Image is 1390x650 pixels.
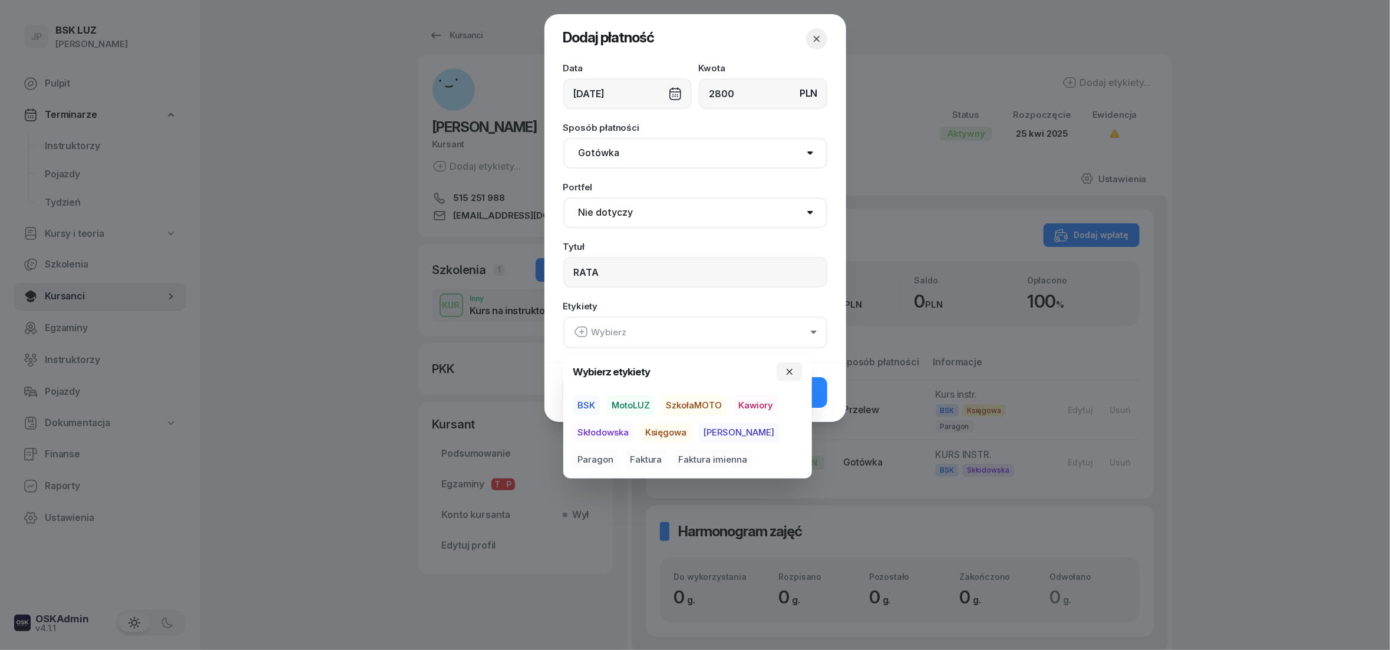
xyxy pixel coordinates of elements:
button: Paragon [573,450,618,470]
button: SzkołaMOTO [662,395,727,415]
input: Np. zaliczka, pierwsza rata... [563,257,827,288]
button: Faktura imienna [674,450,752,470]
input: 0 [699,78,827,109]
button: Kawiory [734,395,778,415]
button: [PERSON_NAME] [699,423,780,443]
button: Wybierz [563,316,827,348]
button: MotoLUZ [607,395,655,415]
button: Skłodowska [573,423,633,443]
h4: Wybierz etykiety [573,364,650,380]
button: Faktura [625,450,667,470]
span: Dodaj płatność [563,29,655,46]
div: Wybierz [574,325,627,340]
button: Księgowa [640,423,692,443]
button: BSK [573,395,600,415]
